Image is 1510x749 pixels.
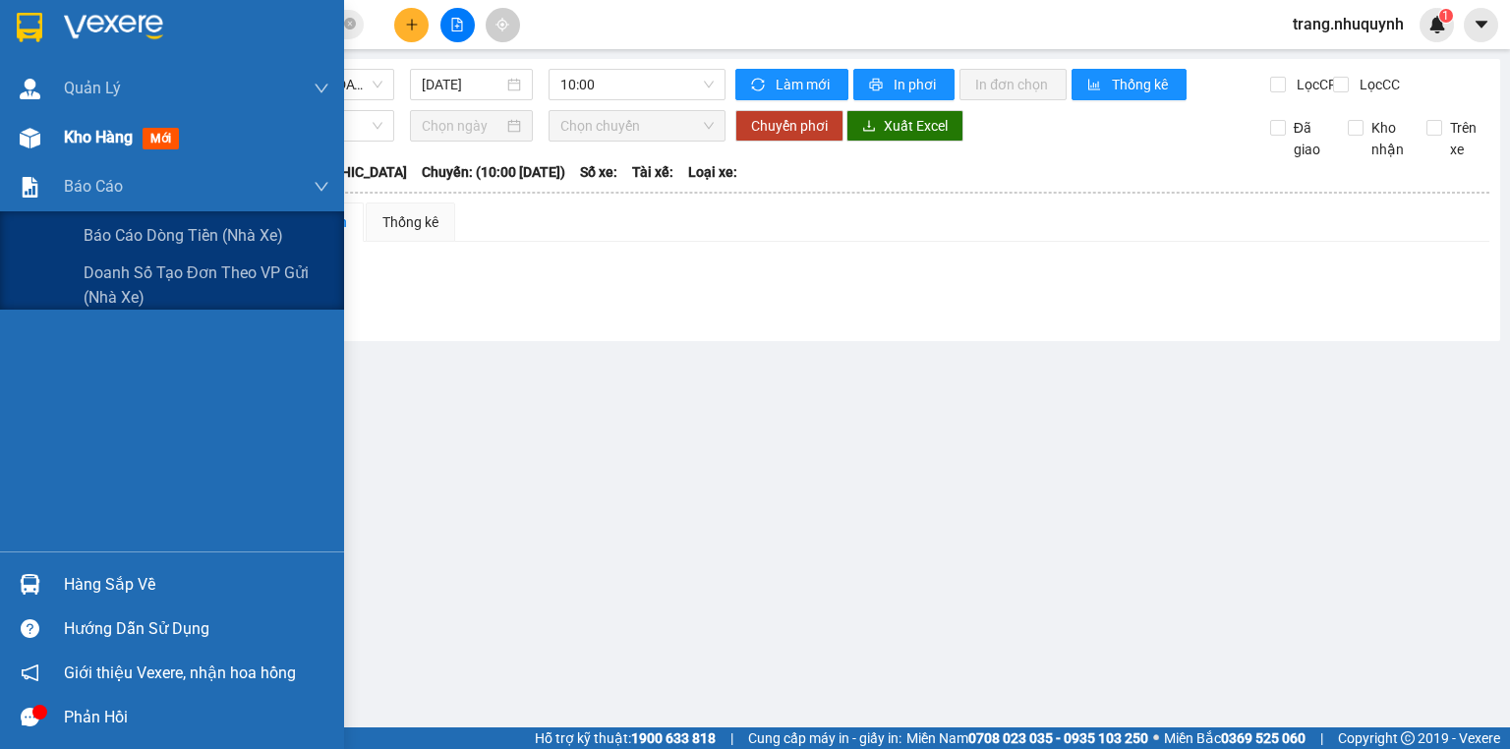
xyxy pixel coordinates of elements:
[8,122,130,141] span: [PERSON_NAME]:
[1442,117,1490,160] span: Trên xe
[495,18,509,31] span: aim
[631,730,716,746] strong: 1900 633 818
[688,161,737,183] span: Loại xe:
[20,177,40,198] img: solution-icon
[776,74,833,95] span: Làm mới
[344,18,356,29] span: close-circle
[382,211,438,233] div: Thống kê
[632,161,673,183] span: Tài xế:
[394,8,429,42] button: plus
[1364,117,1412,160] span: Kho nhận
[64,703,329,732] div: Phản hồi
[17,13,42,42] img: logo-vxr
[869,78,886,93] span: printer
[64,614,329,644] div: Hướng dẫn sử dụng
[344,16,356,34] span: close-circle
[21,619,39,638] span: question-circle
[21,663,39,682] span: notification
[8,125,280,200] strong: Khu K1, [PERSON_NAME] [PERSON_NAME], [PERSON_NAME][GEOGRAPHIC_DATA], [GEOGRAPHIC_DATA]PRTC - 0931...
[1164,727,1306,749] span: Miền Bắc
[968,730,1148,746] strong: 0708 023 035 - 0935 103 250
[422,161,565,183] span: Chuyến: (10:00 [DATE])
[84,223,283,248] span: Báo cáo dòng tiền (nhà xe)
[1401,731,1415,745] span: copyright
[20,128,40,148] img: warehouse-icon
[1289,74,1340,95] span: Lọc CR
[1464,8,1498,42] button: caret-down
[64,76,121,100] span: Quản Lý
[1320,727,1323,749] span: |
[1072,69,1187,100] button: bar-chartThống kê
[560,70,715,99] span: 10:00
[735,69,848,100] button: syncLàm mới
[894,74,939,95] span: In phơi
[735,110,843,142] button: Chuyển phơi
[1112,74,1171,95] span: Thống kê
[751,78,768,93] span: sync
[1352,74,1403,95] span: Lọc CC
[21,708,39,726] span: message
[1442,9,1449,23] span: 1
[143,128,179,149] span: mới
[906,727,1148,749] span: Miền Nam
[20,574,40,595] img: warehouse-icon
[1473,16,1490,33] span: caret-down
[486,8,520,42] button: aim
[580,161,617,183] span: Số xe:
[64,570,329,600] div: Hàng sắp về
[1087,78,1104,93] span: bar-chart
[1428,16,1446,33] img: icon-new-feature
[560,111,715,141] span: Chọn chuyến
[64,661,296,685] span: Giới thiệu Vexere, nhận hoa hồng
[535,727,716,749] span: Hỗ trợ kỹ thuật:
[1221,730,1306,746] strong: 0369 525 060
[730,727,733,749] span: |
[1439,9,1453,23] sup: 1
[846,110,963,142] button: downloadXuất Excel
[405,18,419,31] span: plus
[748,727,901,749] span: Cung cấp máy in - giấy in:
[1277,12,1420,36] span: trang.nhuquynh
[84,260,329,310] span: Doanh số tạo đơn theo VP gửi (nhà xe)
[422,115,502,137] input: Chọn ngày
[440,8,475,42] button: file-add
[1153,734,1159,742] span: ⚪️
[1286,117,1334,160] span: Đã giao
[54,8,241,45] strong: NHƯ QUỲNH
[8,74,285,119] strong: 342 [PERSON_NAME], P1, Q10, TP.HCM - 0931 556 979
[314,179,329,195] span: down
[20,79,40,99] img: warehouse-icon
[314,81,329,96] span: down
[959,69,1067,100] button: In đơn chọn
[853,69,955,100] button: printerIn phơi
[64,174,123,199] span: Báo cáo
[450,18,464,31] span: file-add
[64,128,133,146] span: Kho hàng
[422,74,502,95] input: 15/08/2025
[8,71,287,119] p: VP [GEOGRAPHIC_DATA]:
